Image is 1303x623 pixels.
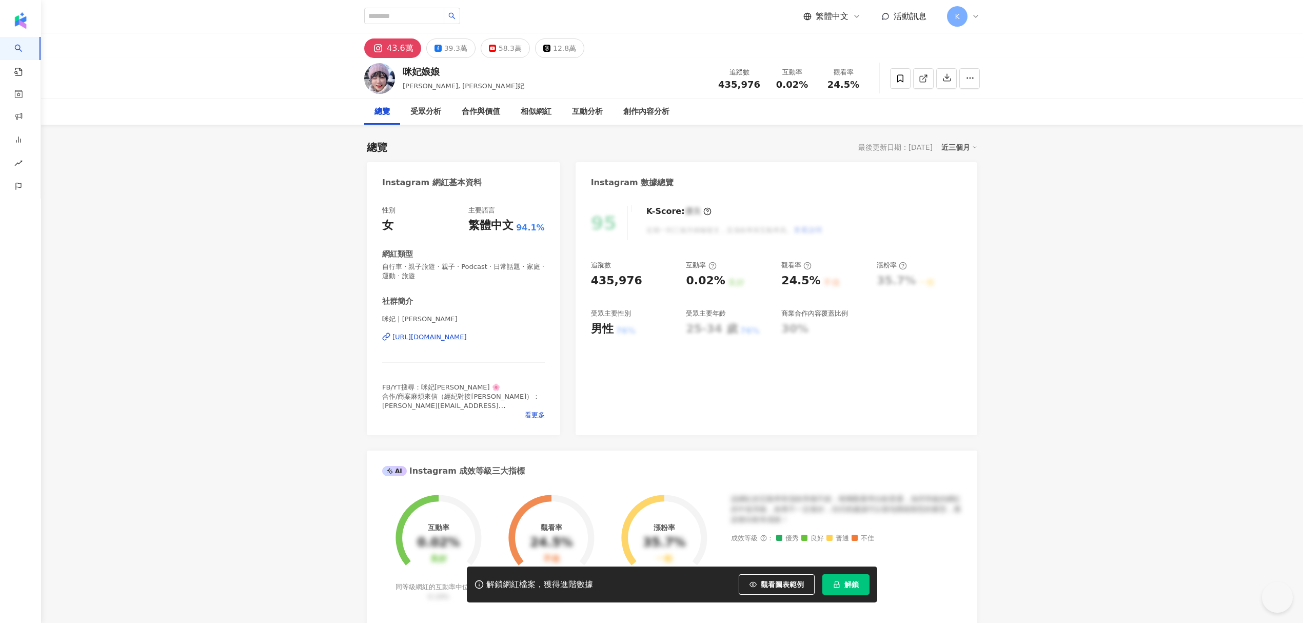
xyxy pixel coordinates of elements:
div: 追蹤數 [591,261,611,270]
div: 合作與價值 [462,106,500,118]
span: 良好 [801,535,824,542]
div: 商業合作內容覆蓋比例 [781,309,848,318]
div: [URL][DOMAIN_NAME] [392,333,467,342]
div: 漲粉率 [877,261,907,270]
div: 受眾主要年齡 [686,309,726,318]
div: 主要語言 [468,206,495,215]
div: 良好 [430,554,447,564]
div: 不佳 [543,554,560,564]
span: 看更多 [525,411,545,420]
span: rise [14,153,23,176]
button: 解鎖 [822,574,870,595]
a: [URL][DOMAIN_NAME] [382,333,545,342]
div: 35.7% [643,536,685,550]
div: 24.5% [530,536,572,550]
div: 一般 [656,554,673,564]
span: [PERSON_NAME], [PERSON_NAME]妃 [403,82,524,90]
span: K [955,11,959,22]
div: 受眾分析 [410,106,441,118]
div: 繁體中文 [468,218,514,233]
div: 觀看率 [824,67,863,77]
span: 不佳 [852,535,874,542]
div: 觀看率 [541,523,562,532]
span: 94.1% [516,222,545,233]
span: 觀看圖表範例 [761,580,804,589]
div: 網紅類型 [382,249,413,260]
div: 漲粉率 [654,523,675,532]
div: 女 [382,218,393,233]
div: 男性 [591,321,614,337]
span: 24.5% [827,80,859,90]
div: 0.02% [686,273,725,289]
div: 追蹤數 [718,67,760,77]
span: 435,976 [718,79,760,90]
div: Instagram 數據總覽 [591,177,674,188]
div: Instagram 成效等級三大指標 [382,465,525,477]
button: 43.6萬 [364,38,421,58]
div: 解鎖網紅檔案，獲得進階數據 [486,579,593,590]
button: 觀看圖表範例 [739,574,815,595]
div: 58.3萬 [499,41,522,55]
span: 0.02% [776,80,808,90]
div: 總覽 [367,140,387,154]
div: 社群簡介 [382,296,413,307]
div: 互動率 [686,261,716,270]
div: 最後更新日期：[DATE] [858,143,933,151]
img: KOL Avatar [364,63,395,94]
div: 總覽 [374,106,390,118]
div: 創作內容分析 [623,106,669,118]
span: 優秀 [776,535,799,542]
div: 0.02% [417,536,460,550]
span: 解鎖 [844,580,859,589]
div: 12.8萬 [553,41,576,55]
span: 普通 [826,535,849,542]
img: logo icon [12,12,29,29]
div: 觀看率 [781,261,812,270]
div: 性別 [382,206,396,215]
div: K-Score : [646,206,712,217]
button: 58.3萬 [481,38,530,58]
div: 43.6萬 [387,41,413,55]
div: 互動分析 [572,106,603,118]
div: 39.3萬 [444,41,467,55]
div: 近三個月 [941,141,977,154]
div: 成效等級 ： [731,535,962,542]
div: 受眾主要性別 [591,309,631,318]
button: 12.8萬 [535,38,584,58]
div: 互動率 [428,523,449,532]
div: Instagram 網紅基本資料 [382,177,482,188]
span: lock [833,581,840,588]
span: 自行車 · 親子旅遊 · 親子 · Podcast · 日常話題 · 家庭 · 運動 · 旅遊 [382,262,545,281]
span: 活動訊息 [894,11,926,21]
div: 互動率 [773,67,812,77]
span: 繁體中文 [816,11,848,22]
div: 咪妃娘娘 [403,65,524,78]
span: FB/YT搜尋：咪妃[PERSON_NAME] 🌸 合作/商案麻煩來信（經紀對接[PERSON_NAME]）：[PERSON_NAME][EMAIL_ADDRESS][DOMAIN_NAME] ... [382,383,540,447]
div: 435,976 [591,273,642,289]
div: 24.5% [781,273,820,289]
button: 39.3萬 [426,38,476,58]
span: search [448,12,456,20]
div: 該網紅的互動率和漲粉率都不錯，唯獨觀看率比較普通，為同等級的網紅的中低等級，效果不一定會好，但仍然建議可以發包開箱類型的案型，應該會比較有成效！ [731,494,962,524]
a: search [14,37,35,77]
span: 咪妃 | [PERSON_NAME] [382,315,545,324]
div: 相似網紅 [521,106,551,118]
div: AI [382,466,407,476]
